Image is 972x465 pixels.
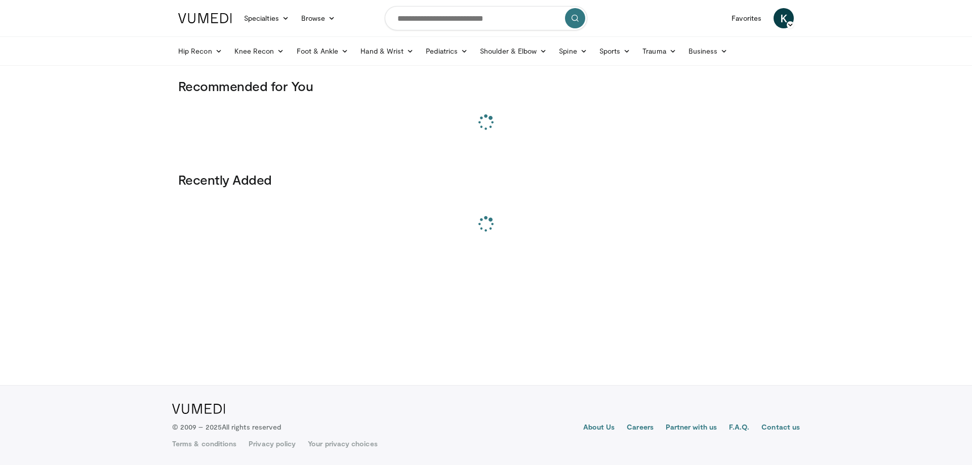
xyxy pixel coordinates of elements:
span: All rights reserved [222,422,281,431]
a: Hip Recon [172,41,228,61]
h3: Recommended for You [178,78,794,94]
a: Partner with us [666,422,717,434]
a: Specialties [238,8,295,28]
a: Browse [295,8,342,28]
a: Pediatrics [420,41,474,61]
a: Your privacy choices [308,439,377,449]
a: Hand & Wrist [354,41,420,61]
a: Contact us [761,422,800,434]
h3: Recently Added [178,172,794,188]
a: Sports [593,41,637,61]
p: © 2009 – 2025 [172,422,281,432]
a: Trauma [636,41,682,61]
a: Shoulder & Elbow [474,41,553,61]
img: VuMedi Logo [172,404,225,414]
a: Careers [627,422,654,434]
a: Business [682,41,734,61]
a: K [774,8,794,28]
a: Spine [553,41,593,61]
a: Terms & conditions [172,439,236,449]
a: F.A.Q. [729,422,749,434]
a: Knee Recon [228,41,291,61]
input: Search topics, interventions [385,6,587,30]
a: Favorites [725,8,767,28]
a: Foot & Ankle [291,41,355,61]
img: VuMedi Logo [178,13,232,23]
a: About Us [583,422,615,434]
a: Privacy policy [249,439,296,449]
